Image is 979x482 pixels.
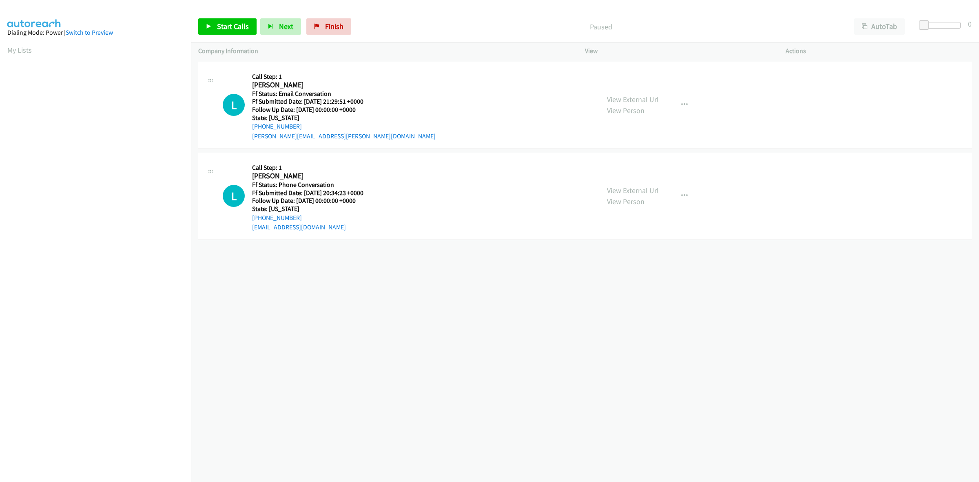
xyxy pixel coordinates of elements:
a: Start Calls [198,18,257,35]
h5: Follow Up Date: [DATE] 00:00:00 +0000 [252,106,436,114]
h2: [PERSON_NAME] [252,171,374,181]
div: The call is yet to be attempted [223,185,245,207]
button: Next [260,18,301,35]
a: View External Url [607,95,659,104]
h5: Call Step: 1 [252,164,374,172]
span: Finish [325,22,343,31]
a: [PERSON_NAME][EMAIL_ADDRESS][PERSON_NAME][DOMAIN_NAME] [252,132,436,140]
h5: Follow Up Date: [DATE] 00:00:00 +0000 [252,197,374,205]
a: Finish [306,18,351,35]
a: View External Url [607,186,659,195]
div: 0 [968,18,972,29]
a: [EMAIL_ADDRESS][DOMAIN_NAME] [252,223,346,231]
h2: [PERSON_NAME] [252,80,374,90]
a: My Lists [7,45,32,55]
span: Start Calls [217,22,249,31]
h5: State: [US_STATE] [252,205,374,213]
p: View [585,46,771,56]
p: Paused [362,21,839,32]
h5: Ff Status: Email Conversation [252,90,436,98]
a: View Person [607,197,645,206]
p: Actions [786,46,972,56]
div: Delay between calls (in seconds) [923,22,961,29]
h5: State: [US_STATE] [252,114,436,122]
h1: L [223,185,245,207]
a: View Person [607,106,645,115]
a: [PHONE_NUMBER] [252,122,302,130]
button: AutoTab [854,18,905,35]
div: The call is yet to be attempted [223,94,245,116]
iframe: Dialpad [7,63,191,451]
h5: Ff Status: Phone Conversation [252,181,374,189]
a: [PHONE_NUMBER] [252,214,302,222]
h5: Ff Submitted Date: [DATE] 20:34:23 +0000 [252,189,374,197]
h5: Ff Submitted Date: [DATE] 21:29:51 +0000 [252,98,436,106]
p: Company Information [198,46,570,56]
div: Dialing Mode: Power | [7,28,184,38]
span: Next [279,22,293,31]
h1: L [223,94,245,116]
h5: Call Step: 1 [252,73,436,81]
a: Switch to Preview [66,29,113,36]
